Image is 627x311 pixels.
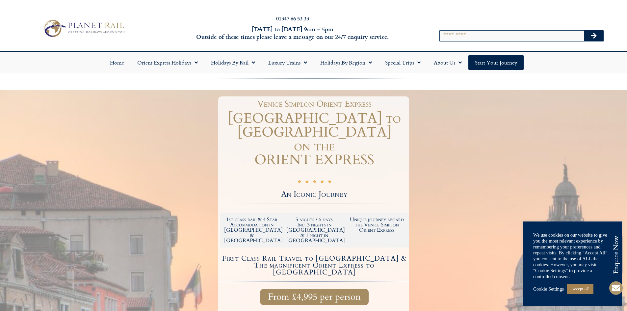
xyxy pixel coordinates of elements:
[40,18,127,39] img: Planet Rail Train Holidays Logo
[584,31,603,41] button: Search
[286,217,342,243] h2: 5 nights / 6 days Inc. 3 nights in [GEOGRAPHIC_DATA] & 1 night in [GEOGRAPHIC_DATA]
[223,100,406,108] h1: Venice Simplon Orient Express
[297,178,332,186] div: 5/5
[327,179,332,186] i: ★
[3,55,624,70] nav: Menu
[220,112,409,167] h1: [GEOGRAPHIC_DATA] to [GEOGRAPHIC_DATA] on the ORIENT EXPRESS
[204,55,262,70] a: Holidays by Rail
[131,55,204,70] a: Orient Express Holidays
[224,217,280,243] h2: 1st class rail & 4 Star Accommodation in [GEOGRAPHIC_DATA] & [GEOGRAPHIC_DATA]
[103,55,131,70] a: Home
[276,14,309,22] a: 01347 66 53 33
[169,25,416,41] h6: [DATE] to [DATE] 9am – 5pm Outside of these times please leave a message on our 24/7 enquiry serv...
[379,55,427,70] a: Special Trips
[220,191,409,198] h2: An Iconic Journey
[567,284,593,294] a: Accept All
[427,55,468,70] a: About Us
[305,179,309,186] i: ★
[349,217,405,233] h2: Unique journey aboard the Venice Simplon Orient Express
[262,55,314,70] a: Luxury Trains
[533,232,612,279] div: We use cookies on our website to give you the most relevant experience by remembering your prefer...
[221,255,408,276] h4: First Class Rail Travel to [GEOGRAPHIC_DATA] & The magnificent Orient Express to [GEOGRAPHIC_DATA]
[297,179,301,186] i: ★
[533,286,564,292] a: Cookie Settings
[320,179,324,186] i: ★
[312,179,317,186] i: ★
[468,55,524,70] a: Start your Journey
[268,293,361,301] span: From £4,995 per person
[314,55,379,70] a: Holidays by Region
[260,289,369,305] a: From £4,995 per person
